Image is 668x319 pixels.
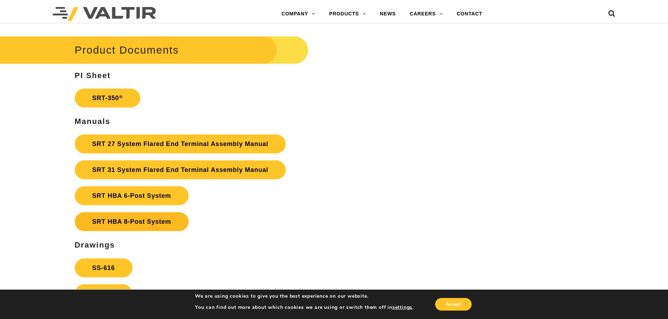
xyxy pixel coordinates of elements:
a: SRT HBA 8-Post System [75,212,189,231]
a: COMPANY [275,7,322,21]
p: We are using cookies to give you the best experience on our website. [195,293,414,299]
a: SRT 27 System Flared End Terminal Assembly Manual [75,134,286,153]
strong: Drawings [75,241,115,249]
strong: Manuals [75,117,110,126]
a: CAREERS [403,7,450,21]
a: SRT-350® [75,89,140,108]
a: SRT 31 System Flared End Terminal Assembly Manual [75,160,286,179]
strong: SRT HBA 6-Post System [92,192,171,199]
a: SS-436 [75,284,133,303]
p: You can find out more about which cookies we are using or switch them off in . [195,304,414,311]
strong: PI Sheet [75,71,111,80]
a: SRT HBA 6-Post System [75,186,189,205]
img: Valtir [53,7,156,21]
a: SS-616 [75,258,133,277]
a: PRODUCTS [322,7,373,21]
a: CONTACT [450,7,489,21]
button: settings [392,304,412,311]
a: NEWS [373,7,403,21]
sup: ® [119,94,123,99]
button: Accept [435,298,472,311]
